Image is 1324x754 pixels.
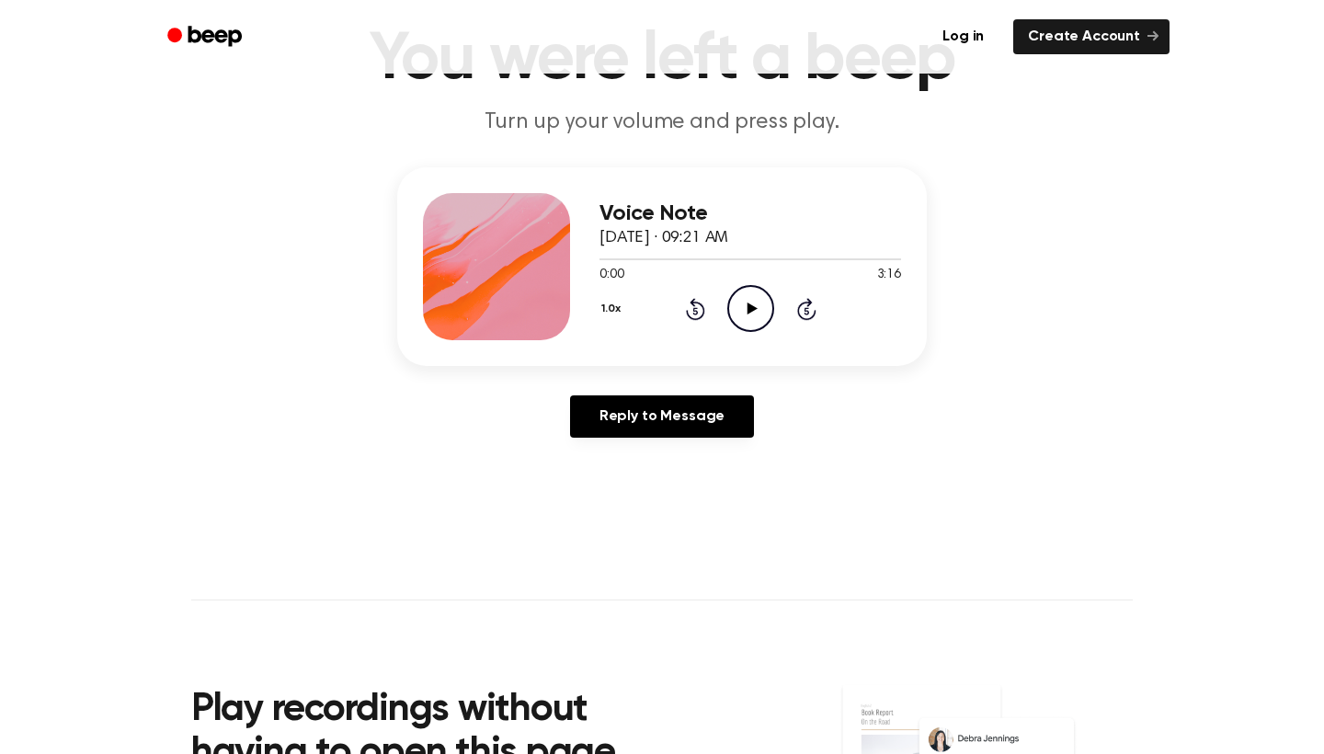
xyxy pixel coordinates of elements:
a: Reply to Message [570,395,754,438]
span: [DATE] · 09:21 AM [599,230,728,246]
p: Turn up your volume and press play. [309,108,1015,138]
a: Beep [154,19,258,55]
a: Create Account [1013,19,1170,54]
span: 3:16 [877,266,901,285]
span: 0:00 [599,266,623,285]
h3: Voice Note [599,201,901,226]
a: Log in [924,16,1002,58]
button: 1.0x [599,293,627,325]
